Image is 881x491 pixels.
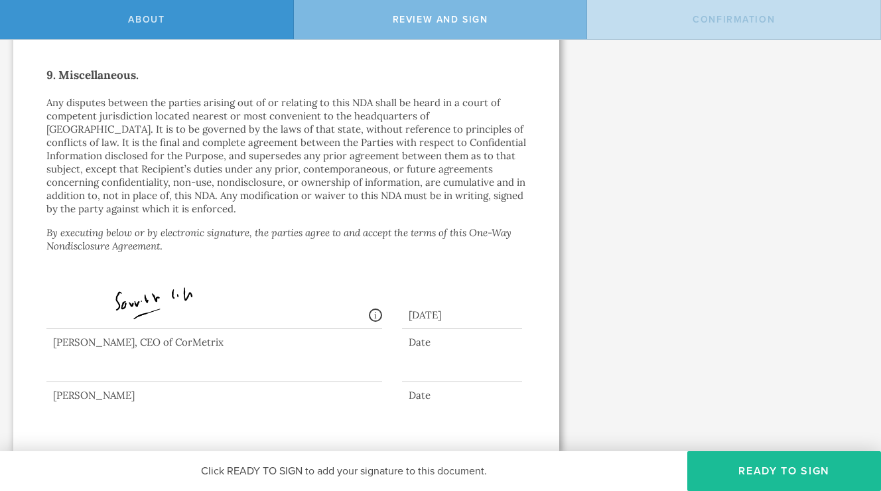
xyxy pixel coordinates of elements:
[46,226,511,252] i: By executing below or by electronic signature, the parties agree to and accept the terms of this ...
[402,389,522,402] div: Date
[402,295,522,329] div: [DATE]
[46,389,382,402] div: [PERSON_NAME]
[693,14,775,25] span: Confirmation
[53,270,279,332] img: wDVmsa6U7aAhwAAAABJRU5ErkJggg==
[46,96,526,216] p: Any disputes between the parties arising out of or relating to this NDA shall be heard in a court...
[128,14,165,25] span: About
[393,14,488,25] span: Review and sign
[46,226,526,253] p: .
[46,64,526,86] h2: 9. Miscellaneous.
[687,451,881,491] button: Ready to Sign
